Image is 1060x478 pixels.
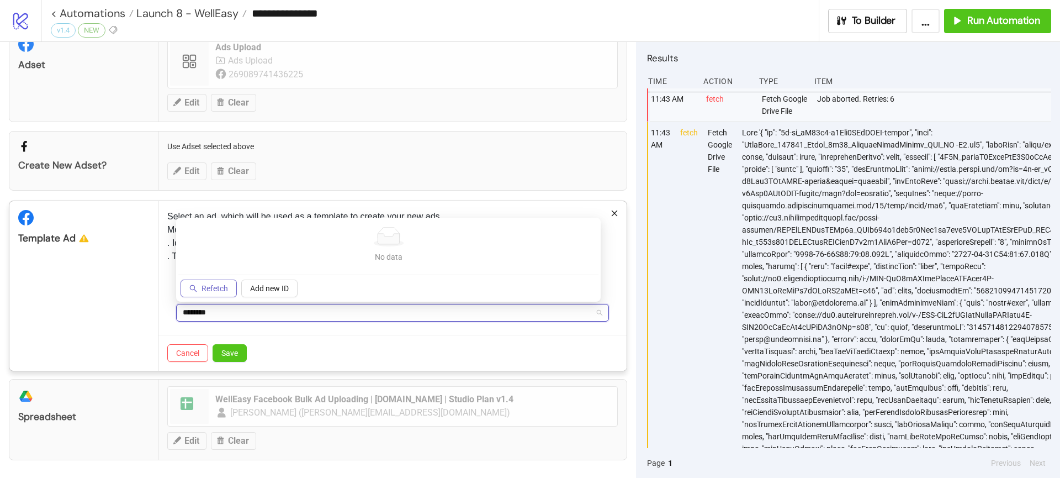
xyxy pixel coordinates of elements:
[702,71,750,92] div: Action
[176,349,199,358] span: Cancel
[189,251,587,263] div: No data
[944,9,1051,33] button: Run Automation
[761,88,808,122] div: Fetch Google Drive File
[78,23,105,38] div: NEW
[611,209,618,217] span: close
[183,304,592,321] input: Select ad id from list
[813,71,1051,92] div: Item
[647,71,695,92] div: Time
[202,284,228,293] span: Refetch
[988,457,1024,469] button: Previous
[189,285,197,292] span: search
[18,232,149,245] div: Template Ad
[828,9,908,33] button: To Builder
[911,9,940,33] button: ...
[647,51,1051,65] h2: Results
[967,14,1040,27] span: Run Automation
[213,344,247,362] button: Save
[241,280,298,297] button: Add new ID
[250,284,289,293] span: Add new ID
[51,8,134,19] a: < Automations
[134,8,247,19] a: Launch 8 - WellEasy
[221,349,238,358] span: Save
[1026,457,1049,469] button: Next
[181,280,237,297] button: Refetch
[167,210,618,263] p: Select an ad, which will be used as a template to create your new ads. Most inputs will be taken ...
[816,88,1054,122] div: Job aborted. Retries: 6
[650,88,697,122] div: 11:43 AM
[852,14,896,27] span: To Builder
[167,344,208,362] button: Cancel
[134,6,239,20] span: Launch 8 - WellEasy
[665,457,676,469] button: 1
[51,23,76,38] div: v1.4
[705,88,752,122] div: fetch
[647,457,665,469] span: Page
[758,71,805,92] div: Type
